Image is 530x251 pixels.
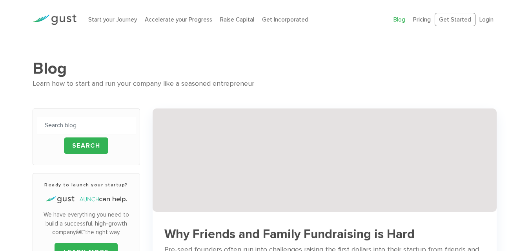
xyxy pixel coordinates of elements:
img: Gust Logo [33,14,76,25]
div: Learn how to start and run your company like a seasoned entrepreneur [33,78,498,90]
a: Start your Journey [88,16,137,23]
a: Raise Capital [220,16,254,23]
h4: can help. [37,194,136,204]
a: Blog [393,16,405,23]
h3: Ready to launch your startup? [37,181,136,188]
p: We have everything you need to build a successful, high-growth companyâ€”the right way. [37,210,136,237]
a: Pricing [413,16,431,23]
h3: Why Friends and Family Fundraising is Hard [164,228,485,241]
a: Get Incorporated [262,16,308,23]
a: Accelerate your Progress [145,16,212,23]
h1: Blog [33,59,498,78]
input: Search blog [37,117,136,134]
a: Login [479,16,494,23]
a: Get Started [435,13,475,27]
input: Search [64,137,109,154]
